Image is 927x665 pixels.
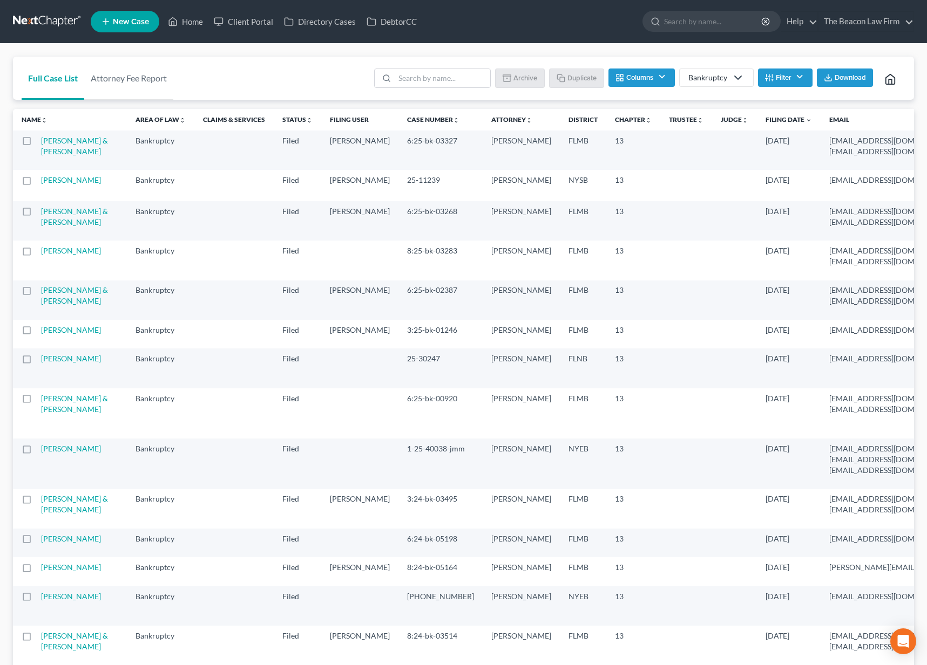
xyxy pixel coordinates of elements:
[398,438,483,489] td: 1-25-40038-jmm
[127,626,194,665] td: Bankruptcy
[560,557,606,586] td: FLMB
[127,388,194,438] td: Bankruptcy
[606,280,660,320] td: 13
[757,529,821,557] td: [DATE]
[560,626,606,665] td: FLMB
[22,115,48,124] a: Nameunfold_more
[398,320,483,348] td: 3:25-bk-01246
[483,348,560,388] td: [PERSON_NAME]
[606,348,660,388] td: 13
[274,529,321,557] td: Filed
[757,348,821,388] td: [DATE]
[560,438,606,489] td: NYEB
[491,115,532,124] a: Attorneyunfold_more
[608,68,674,87] button: Columns
[127,557,194,586] td: Bankruptcy
[274,131,321,170] td: Filed
[560,170,606,201] td: NYSB
[398,626,483,665] td: 8:24-bk-03514
[282,115,313,124] a: Statusunfold_more
[560,489,606,529] td: FLMB
[818,12,914,31] a: The Beacon Law Firm
[321,489,398,529] td: [PERSON_NAME]
[835,73,866,82] span: Download
[395,69,490,87] input: Search by name...
[664,11,763,31] input: Search by name...
[615,115,652,124] a: Chapterunfold_more
[757,170,821,201] td: [DATE]
[606,557,660,586] td: 13
[817,68,873,87] button: Download
[127,586,194,626] td: Bankruptcy
[274,557,321,586] td: Filed
[41,136,108,156] a: [PERSON_NAME] & [PERSON_NAME]
[41,325,101,334] a: [PERSON_NAME]
[274,489,321,529] td: Filed
[407,115,459,124] a: Case Numberunfold_more
[41,444,101,453] a: [PERSON_NAME]
[483,280,560,320] td: [PERSON_NAME]
[757,586,821,626] td: [DATE]
[669,115,703,124] a: Trusteeunfold_more
[483,438,560,489] td: [PERSON_NAME]
[483,131,560,170] td: [PERSON_NAME]
[606,131,660,170] td: 13
[398,388,483,438] td: 6:25-bk-00920
[127,241,194,280] td: Bankruptcy
[321,170,398,201] td: [PERSON_NAME]
[766,115,812,124] a: Filing Date expand_more
[41,285,108,305] a: [PERSON_NAME] & [PERSON_NAME]
[41,175,101,184] a: [PERSON_NAME]
[274,626,321,665] td: Filed
[560,109,606,131] th: District
[890,628,916,654] div: Open Intercom Messenger
[274,280,321,320] td: Filed
[274,348,321,388] td: Filed
[398,529,483,557] td: 6:24-bk-05198
[757,320,821,348] td: [DATE]
[483,320,560,348] td: [PERSON_NAME]
[742,117,748,124] i: unfold_more
[113,18,149,26] span: New Case
[606,241,660,280] td: 13
[22,57,84,100] a: Full Case List
[127,529,194,557] td: Bankruptcy
[127,489,194,529] td: Bankruptcy
[483,557,560,586] td: [PERSON_NAME]
[806,117,812,124] i: expand_more
[398,201,483,241] td: 6:25-bk-03268
[321,109,398,131] th: Filing User
[163,12,208,31] a: Home
[41,563,101,572] a: [PERSON_NAME]
[398,241,483,280] td: 8:25-bk-03283
[398,557,483,586] td: 8:24-bk-05164
[483,529,560,557] td: [PERSON_NAME]
[757,438,821,489] td: [DATE]
[274,170,321,201] td: Filed
[697,117,703,124] i: unfold_more
[274,438,321,489] td: Filed
[321,131,398,170] td: [PERSON_NAME]
[127,348,194,388] td: Bankruptcy
[688,72,727,83] div: Bankruptcy
[41,354,101,363] a: [PERSON_NAME]
[41,494,108,514] a: [PERSON_NAME] & [PERSON_NAME]
[560,388,606,438] td: FLMB
[194,109,274,131] th: Claims & Services
[757,201,821,241] td: [DATE]
[483,170,560,201] td: [PERSON_NAME]
[398,280,483,320] td: 6:25-bk-02387
[757,131,821,170] td: [DATE]
[560,201,606,241] td: FLMB
[606,170,660,201] td: 13
[41,394,108,414] a: [PERSON_NAME] & [PERSON_NAME]
[306,117,313,124] i: unfold_more
[41,117,48,124] i: unfold_more
[606,529,660,557] td: 13
[483,388,560,438] td: [PERSON_NAME]
[398,131,483,170] td: 6:25-bk-03327
[127,201,194,241] td: Bankruptcy
[757,280,821,320] td: [DATE]
[136,115,186,124] a: Area of Lawunfold_more
[321,557,398,586] td: [PERSON_NAME]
